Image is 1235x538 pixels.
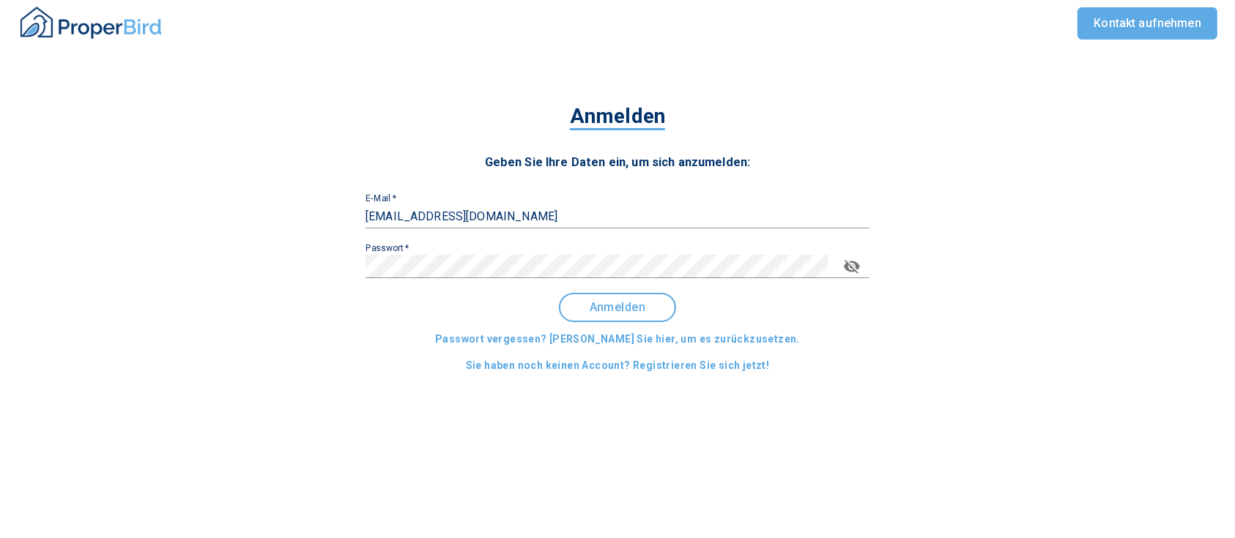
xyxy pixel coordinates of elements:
[1078,7,1217,40] a: Kontakt aufnehmen
[366,205,869,228] input: johndoe@example.com
[435,330,800,348] span: Passwort vergessen? [PERSON_NAME] Sie hier, um es zurückzusetzen.
[485,155,751,169] span: Geben Sie Ihre Daten ein, um sich anzumelden:
[366,244,409,253] label: Passwort
[570,104,665,130] span: Anmelden
[429,326,806,353] button: Passwort vergessen? [PERSON_NAME] Sie hier, um es zurückzusetzen.
[366,194,396,203] label: E-Mail
[460,352,776,379] button: Sie haben noch keinen Account? Registrieren Sie sich jetzt!
[466,356,770,375] span: Sie haben noch keinen Account? Registrieren Sie sich jetzt!
[559,293,676,322] button: Anmelden
[18,1,164,47] button: ProperBird Logo and Home Button
[834,249,869,284] button: toggle password visibility
[18,4,164,41] img: ProperBird Logo and Home Button
[572,301,663,314] span: Anmelden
